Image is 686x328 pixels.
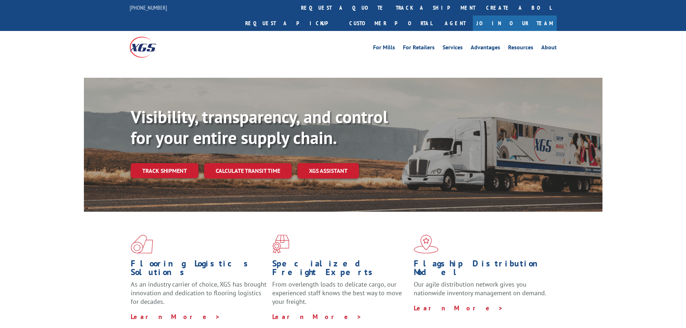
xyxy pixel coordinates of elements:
[438,15,473,31] a: Agent
[414,259,550,280] h1: Flagship Distribution Model
[508,45,533,53] a: Resources
[240,15,344,31] a: Request a pickup
[443,45,463,53] a: Services
[204,163,292,179] a: Calculate transit time
[131,235,153,253] img: xgs-icon-total-supply-chain-intelligence-red
[297,163,359,179] a: XGS ASSISTANT
[473,15,557,31] a: Join Our Team
[414,280,546,297] span: Our agile distribution network gives you nationwide inventory management on demand.
[130,4,167,11] a: [PHONE_NUMBER]
[131,259,267,280] h1: Flooring Logistics Solutions
[131,163,198,178] a: Track shipment
[373,45,395,53] a: For Mills
[131,280,266,306] span: As an industry carrier of choice, XGS has brought innovation and dedication to flooring logistics...
[272,313,362,321] a: Learn More >
[272,259,408,280] h1: Specialized Freight Experts
[272,235,289,253] img: xgs-icon-focused-on-flooring-red
[414,304,503,312] a: Learn More >
[272,280,408,312] p: From overlength loads to delicate cargo, our experienced staff knows the best way to move your fr...
[131,313,220,321] a: Learn More >
[414,235,439,253] img: xgs-icon-flagship-distribution-model-red
[541,45,557,53] a: About
[471,45,500,53] a: Advantages
[131,105,388,149] b: Visibility, transparency, and control for your entire supply chain.
[403,45,435,53] a: For Retailers
[344,15,438,31] a: Customer Portal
